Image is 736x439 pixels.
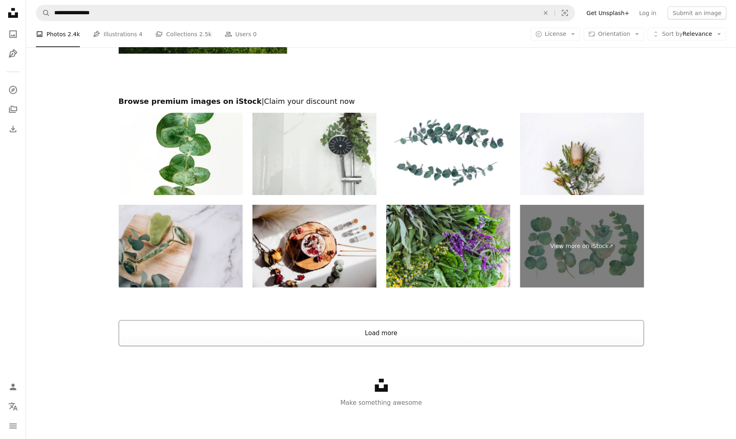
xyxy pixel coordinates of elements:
span: Sort by [662,31,682,37]
button: License [530,28,581,41]
button: Submit an image [667,7,726,20]
a: Collections 2.5k [155,21,211,47]
a: Illustrations [5,46,21,62]
a: Explore [5,82,21,98]
a: Home — Unsplash [5,5,21,23]
a: Log in [634,7,661,20]
button: Search Unsplash [36,5,50,21]
img: Top view of a candle with red dried flowers on wood slice and matches [252,205,376,288]
a: Collections [5,101,21,118]
button: Language [5,398,21,415]
img: Decorative eucalyptus leaves wave arrangements [386,113,510,195]
a: View more on iStock↗ [520,205,644,288]
form: Find visuals sitewide [36,5,575,21]
span: | Claim your discount now [261,97,355,105]
span: 0 [253,30,257,39]
span: License [545,31,566,37]
p: Make something awesome [26,398,736,408]
a: Illustrations 4 [93,21,142,47]
button: Menu [5,418,21,434]
a: Get Unsplash+ [581,7,634,20]
span: 2.5k [199,30,211,39]
button: Load more [119,320,644,346]
img: Eucalyptus round leaves on white background [119,113,243,195]
span: 4 [139,30,143,39]
button: Clear [537,5,555,21]
button: Visual search [555,5,575,21]
button: Orientation [583,28,644,41]
a: Download History [5,121,21,137]
button: Sort byRelevance [648,28,726,41]
img: Elegant floral arrangement of Banksia, Proteaceae and Eucalyptus leaves. [520,113,644,195]
img: Face massage bundle with jade facial roller and gua sha scraper over white marble table backgroun... [119,205,243,288]
img: Branches with green eucalyptus leaves in shower, space for text [252,113,376,195]
span: Orientation [598,31,630,37]
span: Relevance [662,30,712,38]
img: medicinal herbs [386,205,510,288]
a: Log in / Sign up [5,379,21,395]
h2: Browse premium images on iStock [119,97,644,106]
a: Photos [5,26,21,42]
a: Users 0 [225,21,257,47]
